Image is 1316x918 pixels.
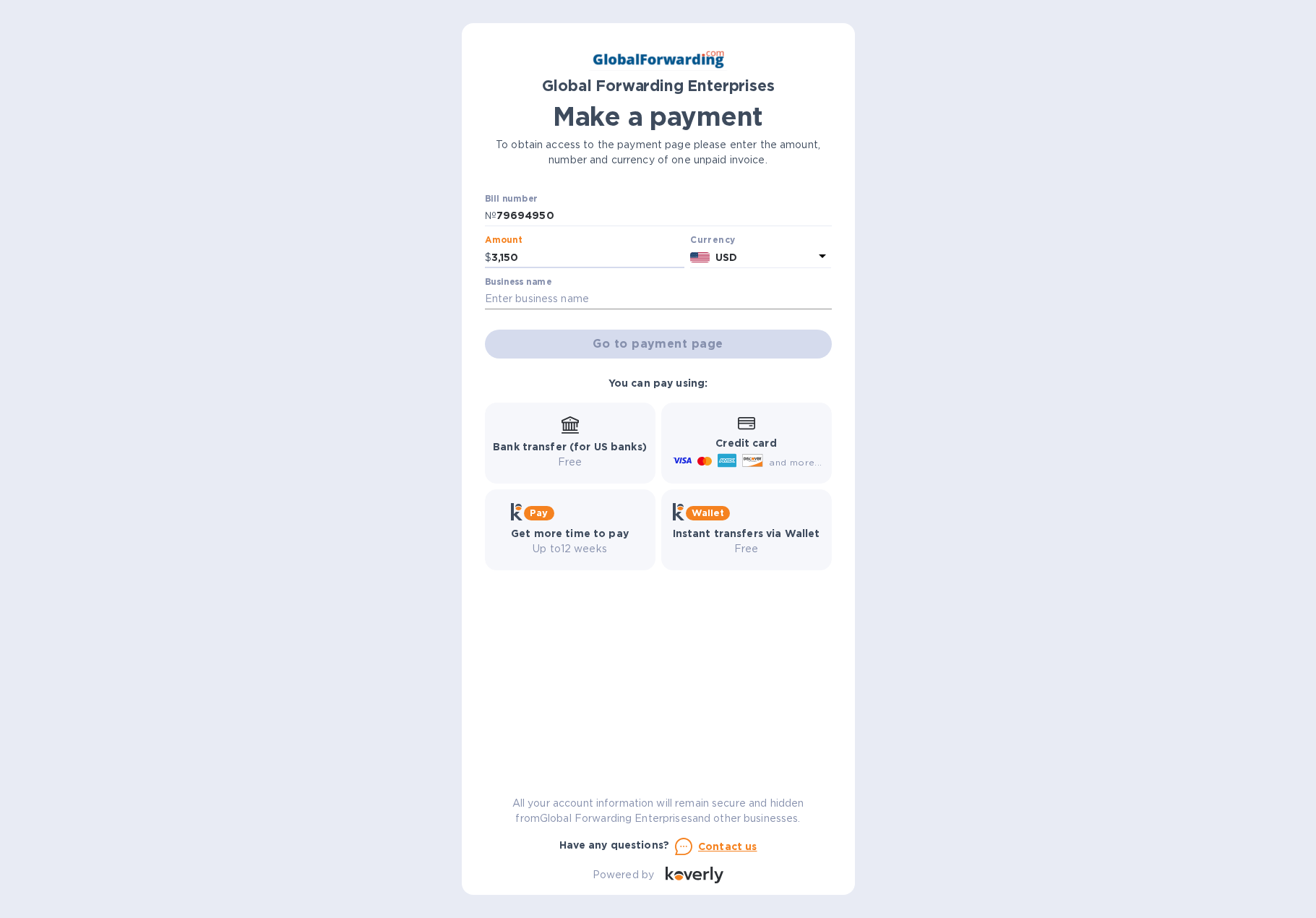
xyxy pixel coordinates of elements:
input: Enter bill number [496,205,832,227]
b: Get more time to pay [511,528,629,539]
p: Free [493,455,647,470]
p: To obtain access to the payment page please enter the amount, number and currency of one unpaid i... [485,137,832,168]
b: Instant transfers via Wallet [673,528,820,539]
p: № [485,208,496,223]
label: Business name [485,278,551,286]
b: Have any questions? [559,839,670,851]
span: and more... [769,457,822,468]
label: Bill number [485,194,537,203]
b: Wallet [692,507,725,518]
p: Up to 12 weeks [511,541,629,557]
p: $ [485,250,491,265]
b: Global Forwarding Enterprises [542,77,775,95]
input: Enter business name [485,288,832,310]
b: You can pay using: [608,377,708,389]
b: Pay [530,507,548,518]
img: USD [690,252,710,262]
b: USD [715,252,737,263]
h1: Make a payment [485,101,832,132]
b: Currency [690,234,735,245]
u: Contact us [698,841,757,852]
p: All your account information will remain secure and hidden from Global Forwarding Enterprises and... [485,796,832,826]
p: Free [673,541,820,557]
label: Amount [485,236,522,245]
input: 0.00 [491,246,685,268]
p: Powered by [593,867,654,883]
b: Bank transfer (for US banks) [493,441,647,452]
b: Credit card [715,437,776,449]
